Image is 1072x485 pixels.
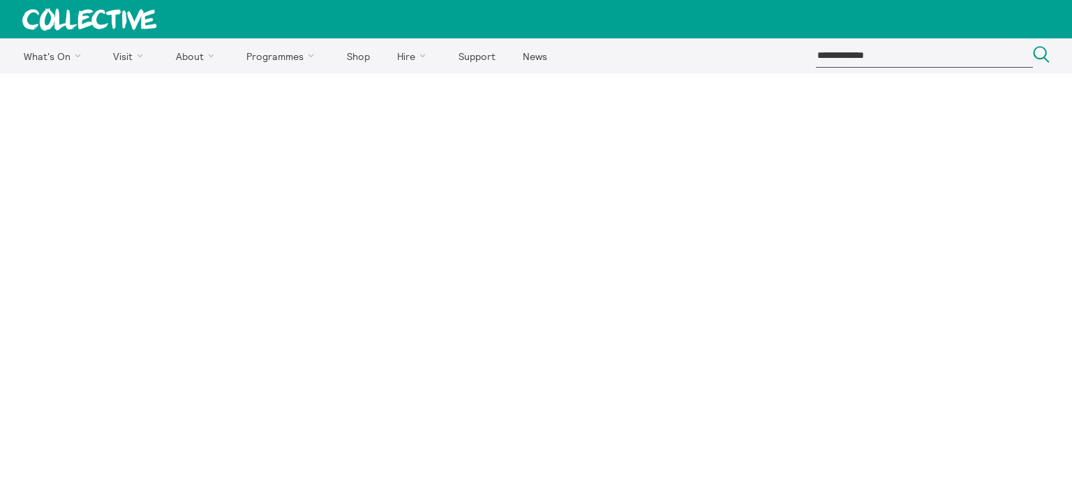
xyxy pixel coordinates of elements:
a: News [510,38,559,73]
a: Shop [334,38,382,73]
a: Programmes [234,38,332,73]
a: What's On [11,38,98,73]
a: Visit [101,38,161,73]
a: Support [446,38,507,73]
a: About [163,38,232,73]
a: Hire [385,38,444,73]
